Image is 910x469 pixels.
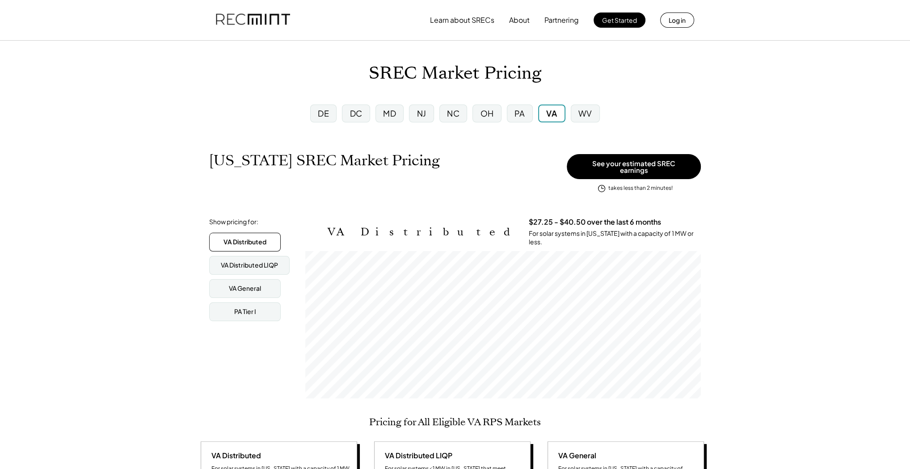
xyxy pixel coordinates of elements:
[208,451,261,461] div: VA Distributed
[509,11,530,29] button: About
[430,11,494,29] button: Learn about SRECs
[229,284,261,293] div: VA General
[417,108,426,119] div: NJ
[369,63,541,84] h1: SREC Market Pricing
[209,152,440,169] h1: [US_STATE] SREC Market Pricing
[529,229,701,247] div: For solar systems in [US_STATE] with a capacity of 1 MW or less.
[660,13,694,28] button: Log in
[234,307,256,316] div: PA Tier I
[381,451,452,461] div: VA Distributed LIQP
[555,451,596,461] div: VA General
[318,108,329,119] div: DE
[544,11,579,29] button: Partnering
[350,108,362,119] div: DC
[567,154,701,179] button: See your estimated SREC earnings
[578,108,592,119] div: WV
[369,416,541,428] h2: Pricing for All Eligible VA RPS Markets
[480,108,493,119] div: OH
[514,108,525,119] div: PA
[608,184,673,192] div: takes less than 2 minutes!
[216,5,290,35] img: recmint-logotype%403x.png
[529,218,661,227] h3: $27.25 - $40.50 over the last 6 months
[594,13,645,28] button: Get Started
[383,108,396,119] div: MD
[223,238,266,247] div: VA Distributed
[328,226,515,239] h2: VA Distributed
[221,261,278,270] div: VA Distributed LIQP
[546,108,557,119] div: VA
[209,218,258,226] div: Show pricing for:
[447,108,459,119] div: NC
